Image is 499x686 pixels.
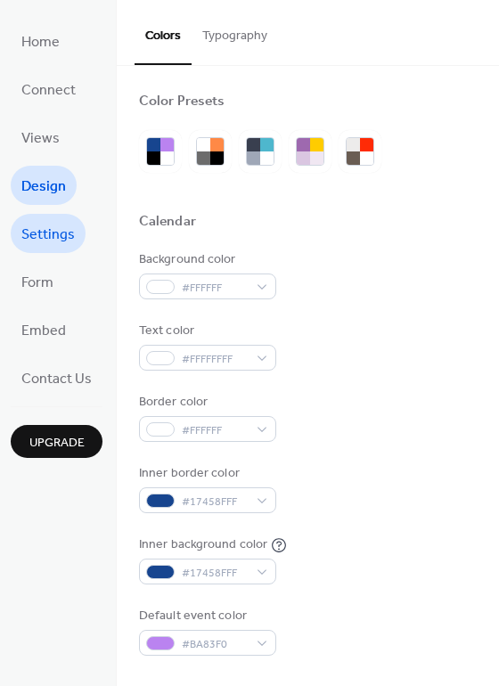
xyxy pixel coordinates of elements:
[139,464,273,483] div: Inner border color
[21,221,75,249] span: Settings
[182,493,248,511] span: #17458FFF
[29,434,85,453] span: Upgrade
[21,317,66,346] span: Embed
[182,564,248,583] span: #17458FFF
[11,262,64,301] a: Form
[139,393,273,412] div: Border color
[21,29,60,57] span: Home
[11,118,70,157] a: Views
[11,358,102,397] a: Contact Us
[139,250,273,269] div: Background color
[139,535,267,554] div: Inner background color
[139,93,225,111] div: Color Presets
[21,365,92,394] span: Contact Us
[182,279,248,298] span: #FFFFFF
[11,166,77,205] a: Design
[139,607,273,625] div: Default event color
[139,322,273,340] div: Text color
[182,350,248,369] span: #FFFFFFFF
[21,125,60,153] span: Views
[139,213,196,232] div: Calendar
[11,310,77,349] a: Embed
[21,173,66,201] span: Design
[182,635,248,654] span: #BA83F0
[11,214,86,253] a: Settings
[11,69,86,109] a: Connect
[11,425,102,458] button: Upgrade
[11,21,70,61] a: Home
[182,421,248,440] span: #FFFFFF
[21,269,53,298] span: Form
[21,77,76,105] span: Connect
